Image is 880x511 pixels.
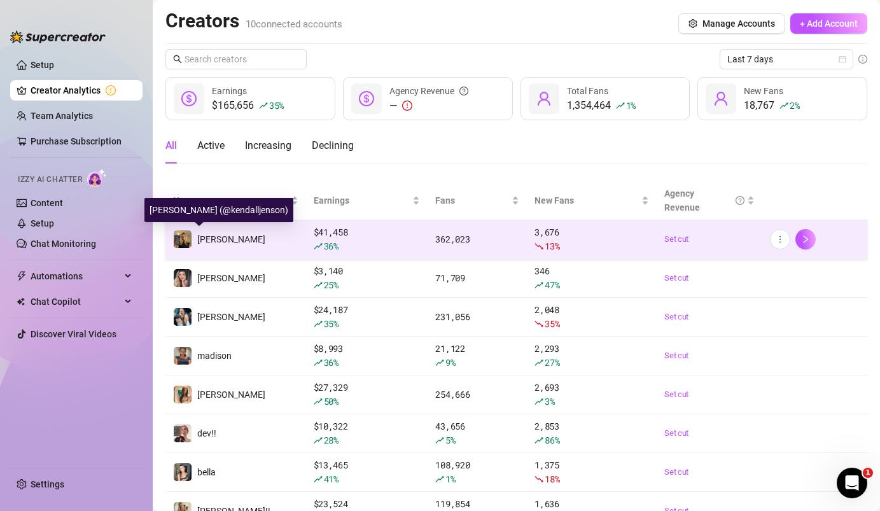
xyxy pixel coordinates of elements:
[314,342,421,370] div: $ 8,993
[837,468,867,498] iframe: Intercom live chat
[858,55,867,64] span: info-circle
[435,310,519,324] div: 231,056
[534,381,649,409] div: 2,693
[445,434,455,446] span: 5 %
[144,198,293,222] div: [PERSON_NAME] (@kendalljenson)
[664,427,754,440] a: Set cut
[197,138,225,153] div: Active
[174,308,192,326] img: Emma
[664,388,754,401] a: Set cut
[435,419,519,447] div: 43,656
[87,169,107,187] img: AI Chatter
[534,264,649,292] div: 346
[269,99,284,111] span: 35 %
[744,86,783,96] span: New Fans
[534,419,649,447] div: 2,853
[435,232,519,246] div: 362,023
[31,111,93,121] a: Team Analytics
[197,351,232,361] span: madison
[545,279,559,291] span: 47 %
[534,319,543,328] span: fall
[165,138,177,153] div: All
[359,91,374,106] span: dollar-circle
[534,225,649,253] div: 3,676
[165,181,306,220] th: Name
[197,389,265,400] span: [PERSON_NAME]
[534,303,649,331] div: 2,048
[727,50,846,69] span: Last 7 days
[174,463,192,481] img: bella
[702,18,775,29] span: Manage Accounts
[389,84,468,98] div: Agency Revenue
[174,347,192,365] img: madison
[534,475,543,484] span: fall
[324,473,339,485] span: 41 %
[174,386,192,403] img: fiona
[306,181,428,220] th: Earnings
[31,80,132,101] a: Creator Analytics exclamation-circle
[197,234,265,244] span: [PERSON_NAME]
[31,266,121,286] span: Automations
[545,240,559,252] span: 13 %
[664,311,754,323] a: Set cut
[324,240,339,252] span: 36 %
[31,479,64,489] a: Settings
[435,342,519,370] div: 21,122
[428,181,527,220] th: Fans
[314,303,421,331] div: $ 24,187
[314,264,421,292] div: $ 3,140
[839,55,846,63] span: calendar
[165,9,342,33] h2: Creators
[863,468,873,478] span: 1
[534,242,543,251] span: fall
[545,318,559,330] span: 35 %
[197,428,216,438] span: dev!!
[779,101,788,110] span: rise
[314,319,323,328] span: rise
[389,98,468,113] div: —
[435,388,519,402] div: 254,666
[435,475,444,484] span: rise
[10,31,106,43] img: logo-BBDzfeDw.svg
[678,13,785,34] button: Manage Accounts
[800,18,858,29] span: + Add Account
[744,98,799,113] div: 18,767
[402,101,412,111] span: exclamation-circle
[197,312,265,322] span: [PERSON_NAME]
[445,356,455,368] span: 9 %
[534,397,543,406] span: rise
[17,297,25,306] img: Chat Copilot
[664,349,754,362] a: Set cut
[435,358,444,367] span: rise
[212,98,284,113] div: $165,656
[736,186,744,214] span: question-circle
[626,99,636,111] span: 1 %
[534,358,543,367] span: rise
[664,233,754,246] a: Set cut
[314,475,323,484] span: rise
[664,466,754,479] a: Set cut
[31,239,96,249] a: Chat Monitoring
[790,13,867,34] button: + Add Account
[713,91,729,106] span: user
[545,473,559,485] span: 18 %
[173,55,182,64] span: search
[17,271,27,281] span: thunderbolt
[174,424,192,442] img: dev!!
[31,60,54,70] a: Setup
[545,356,559,368] span: 27 %
[314,381,421,409] div: $ 27,329
[212,86,247,96] span: Earnings
[545,395,554,407] span: 3 %
[324,356,339,368] span: 36 %
[536,91,552,106] span: user
[31,291,121,312] span: Chat Copilot
[545,434,559,446] span: 86 %
[197,273,265,283] span: [PERSON_NAME]
[197,467,216,477] span: bella
[31,198,63,208] a: Content
[567,86,608,96] span: Total Fans
[795,229,816,249] button: right
[801,235,810,244] span: right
